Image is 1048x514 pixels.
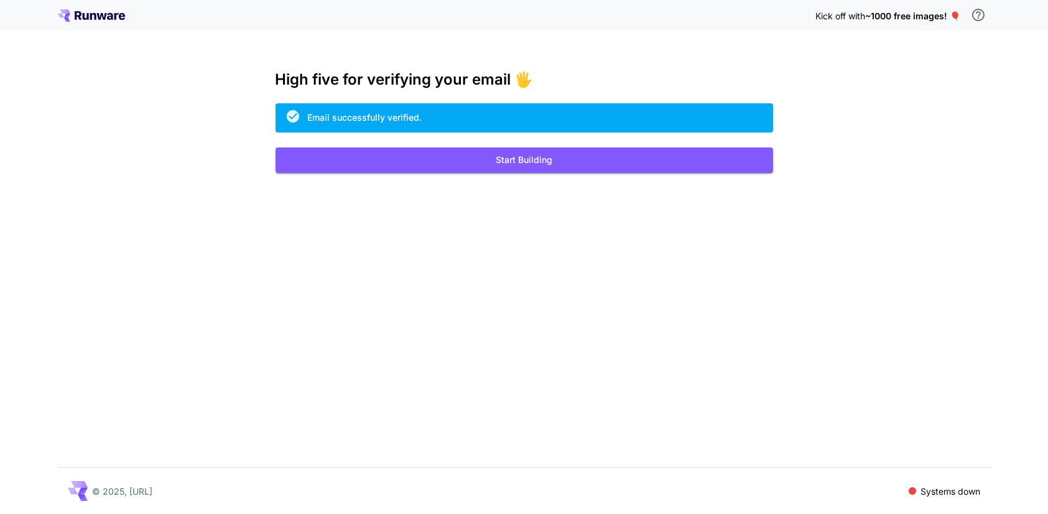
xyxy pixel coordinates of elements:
[276,147,773,173] button: Start Building
[921,485,981,498] p: Systems down
[816,11,866,21] span: Kick off with
[276,71,773,88] h3: High five for verifying your email 🖐️
[966,2,991,27] button: In order to qualify for free credit, you need to sign up with a business email address and click ...
[93,485,153,498] p: © 2025, [URL]
[866,11,961,21] span: ~1000 free images! 🎈
[308,111,422,124] div: Email successfully verified.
